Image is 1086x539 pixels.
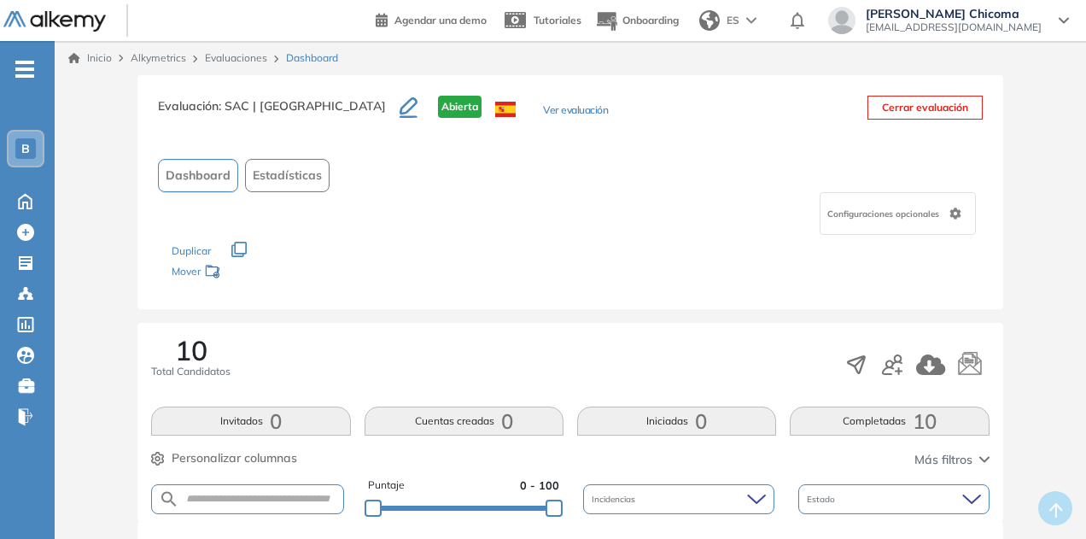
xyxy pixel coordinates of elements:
span: Onboarding [622,14,679,26]
span: 0 - 100 [520,477,559,494]
span: Agendar una demo [394,14,487,26]
span: Total Candidatos [151,364,231,379]
img: world [699,10,720,31]
img: ESP [495,102,516,117]
span: Alkymetrics [131,51,186,64]
div: Incidencias [583,484,774,514]
i: - [15,67,34,71]
span: Dashboard [286,50,338,66]
button: Completadas10 [790,407,989,436]
span: Duplicar [172,244,211,257]
img: SEARCH_ALT [159,489,179,510]
span: [PERSON_NAME] Chicoma [866,7,1042,21]
span: Configuraciones opcionales [827,208,943,220]
img: Logo [3,11,106,32]
button: Más filtros [914,451,990,469]
button: Personalizar columnas [151,449,297,467]
span: Incidencias [592,493,639,506]
span: Abierta [438,96,482,118]
span: Estadísticas [253,167,322,185]
button: Onboarding [595,3,679,39]
span: Dashboard [166,167,231,185]
span: B [21,142,30,155]
a: Inicio [68,50,112,66]
div: Estado [798,484,990,514]
span: Estado [807,493,838,506]
span: Más filtros [914,451,972,469]
span: Puntaje [368,477,405,494]
button: Ver evaluación [543,103,608,120]
a: Agendar una demo [376,9,487,29]
span: ES [727,13,739,28]
span: Tutoriales [534,14,581,26]
span: [EMAIL_ADDRESS][DOMAIN_NAME] [866,21,1042,34]
button: Invitados0 [151,407,350,436]
div: Configuraciones opcionales [820,192,976,235]
h3: Evaluación [158,96,400,132]
button: Cerrar evaluación [867,96,983,120]
span: 10 [175,337,207,364]
button: Estadísticas [245,159,330,192]
span: : SAC | [GEOGRAPHIC_DATA] [219,98,386,114]
a: Evaluaciones [205,51,267,64]
div: Mover [172,257,342,289]
button: Dashboard [158,159,238,192]
button: Iniciadas0 [577,407,776,436]
button: Cuentas creadas0 [365,407,563,436]
span: Personalizar columnas [172,449,297,467]
img: arrow [746,17,756,24]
